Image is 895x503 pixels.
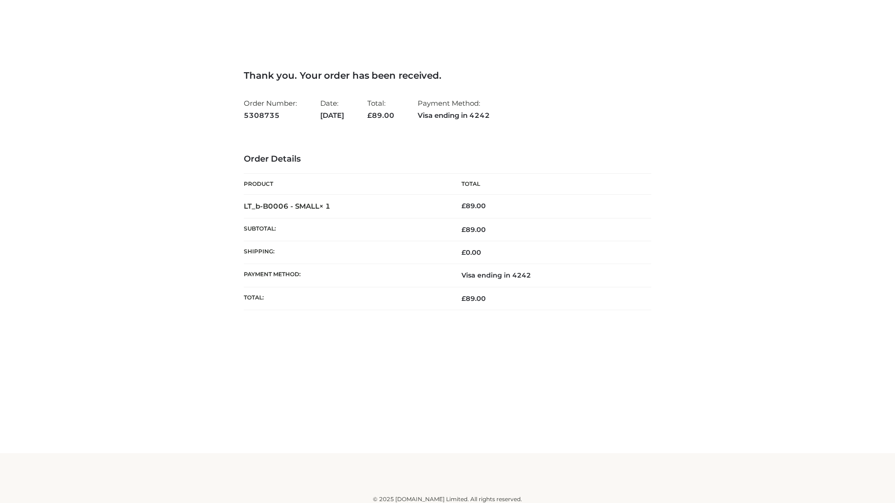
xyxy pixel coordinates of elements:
li: Order Number: [244,95,297,123]
strong: [DATE] [320,109,344,122]
span: £ [461,202,466,210]
span: £ [461,225,466,234]
th: Total: [244,287,447,310]
span: 89.00 [461,225,486,234]
strong: LT_b-B0006 - SMALL [244,202,330,211]
th: Product [244,174,447,195]
li: Total: [367,95,394,123]
strong: Visa ending in 4242 [418,109,490,122]
li: Date: [320,95,344,123]
th: Subtotal: [244,218,447,241]
h3: Thank you. Your order has been received. [244,70,651,81]
th: Total [447,174,651,195]
span: £ [461,294,466,303]
h3: Order Details [244,154,651,164]
strong: 5308735 [244,109,297,122]
th: Payment method: [244,264,447,287]
bdi: 89.00 [461,202,486,210]
th: Shipping: [244,241,447,264]
li: Payment Method: [418,95,490,123]
span: 89.00 [461,294,486,303]
bdi: 0.00 [461,248,481,257]
td: Visa ending in 4242 [447,264,651,287]
span: £ [367,111,372,120]
span: 89.00 [367,111,394,120]
strong: × 1 [319,202,330,211]
span: £ [461,248,466,257]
